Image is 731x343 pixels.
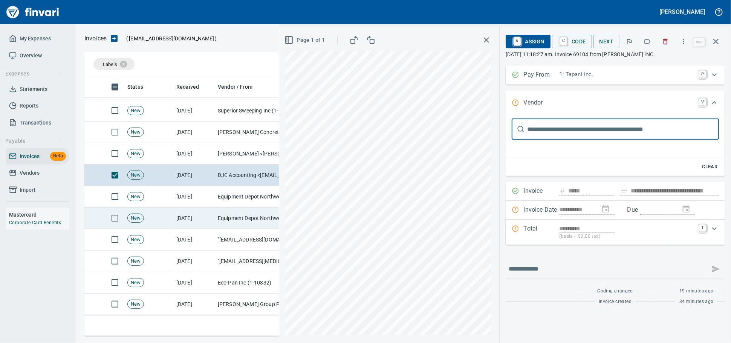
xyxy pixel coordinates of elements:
[218,83,252,92] span: Vendor / From
[173,165,215,186] td: [DATE]
[506,51,725,58] p: [DATE] 11:18:27 am. Invoice 69104 from [PERSON_NAME] INC.
[675,33,692,50] button: More
[524,98,560,108] p: Vendor
[128,172,144,179] span: New
[524,224,560,240] p: Total
[694,38,705,46] a: esc
[173,143,215,165] td: [DATE]
[506,115,725,176] div: Expand
[9,220,61,225] a: Corporate Card Benefits
[2,67,65,81] button: Expenses
[6,148,69,165] a: InvoicesBeta
[699,224,707,232] a: T
[514,37,521,45] a: A
[215,251,290,272] td: "[EMAIL_ADDRESS][MEDICAL_DATA][DOMAIN_NAME]" <[EMAIL_ADDRESS][MEDICAL_DATA][DOMAIN_NAME]>
[84,34,107,43] nav: breadcrumb
[215,294,290,315] td: [PERSON_NAME] Group Peterbilt([MEDICAL_DATA]) (1-38196)
[512,35,544,48] span: Assign
[128,150,144,157] span: New
[173,208,215,229] td: [DATE]
[658,6,707,18] button: [PERSON_NAME]
[5,69,62,78] span: Expenses
[215,229,290,251] td: "[EMAIL_ADDRESS][DOMAIN_NAME]" <[DOMAIN_NAME][EMAIL_ADDRESS][DOMAIN_NAME]>
[506,35,551,48] button: AAssign
[128,107,144,114] span: New
[128,279,144,286] span: New
[127,83,153,92] span: Status
[215,100,290,122] td: Superior Sweeping Inc (1-10990)
[660,8,705,16] h5: [PERSON_NAME]
[6,114,69,131] a: Transactions
[122,35,217,42] p: ( )
[215,122,290,143] td: [PERSON_NAME] Concrete Sawing and Demolition, LLC (1-39324)
[215,143,290,165] td: [PERSON_NAME] <[PERSON_NAME][EMAIL_ADDRESS][PERSON_NAME][DOMAIN_NAME]>
[700,163,720,171] span: Clear
[215,165,290,186] td: DJC Accounting <[EMAIL_ADDRESS][DOMAIN_NAME]>
[599,37,614,46] span: Next
[679,298,714,306] span: 34 minutes ago
[558,35,586,48] span: Code
[679,288,714,295] span: 19 minutes ago
[6,47,69,64] a: Overview
[20,185,35,195] span: Import
[657,33,674,50] button: Discard
[6,97,69,114] a: Reports
[173,122,215,143] td: [DATE]
[506,91,725,115] div: Expand
[6,30,69,47] a: My Expenses
[218,83,262,92] span: Vendor / From
[215,186,290,208] td: Equipment Depot Northwest Inc (1-39255)
[506,220,725,245] div: Expand
[173,272,215,294] td: [DATE]
[173,251,215,272] td: [DATE]
[5,3,61,21] img: Finvari
[699,98,707,106] a: V
[6,81,69,98] a: Statements
[20,152,40,161] span: Invoices
[283,33,328,47] button: Page 1 of 1
[6,165,69,181] a: Vendors
[692,32,725,51] span: Close invoice
[176,83,209,92] span: Received
[107,34,122,43] button: Upload an Invoice
[699,70,707,78] a: P
[20,168,40,178] span: Vendors
[93,58,135,70] div: Labels
[5,136,62,146] span: Payable
[50,152,66,160] span: Beta
[127,83,143,92] span: Status
[506,66,725,85] div: Expand
[560,37,567,45] a: C
[20,34,51,43] span: My Expenses
[621,33,638,50] button: Flag
[286,35,325,45] span: Page 1 of 1
[215,272,290,294] td: Eco-Pan Inc (1-10332)
[6,181,69,198] a: Import
[20,118,51,128] span: Transactions
[84,34,107,43] p: Invoices
[560,233,694,240] p: (basis + $0.00 tax)
[103,62,117,67] span: Labels
[128,258,144,265] span: New
[20,51,42,60] span: Overview
[173,186,215,208] td: [DATE]
[639,33,656,50] button: Labels
[524,70,560,80] p: Pay From
[20,101,38,111] span: Reports
[128,129,144,136] span: New
[698,161,722,173] button: Clear
[560,70,694,79] p: 1: Tapani Inc.
[128,35,215,42] span: [EMAIL_ADDRESS][DOMAIN_NAME]
[9,211,69,219] h6: Mastercard
[128,193,144,200] span: New
[215,208,290,229] td: Equipment Depot Northwest Inc (1-39255)
[128,215,144,222] span: New
[176,83,199,92] span: Received
[593,35,620,49] button: Next
[598,288,633,295] span: Coding changed
[173,294,215,315] td: [DATE]
[599,298,632,306] span: Invoice created
[128,301,144,308] span: New
[552,35,592,48] button: CCode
